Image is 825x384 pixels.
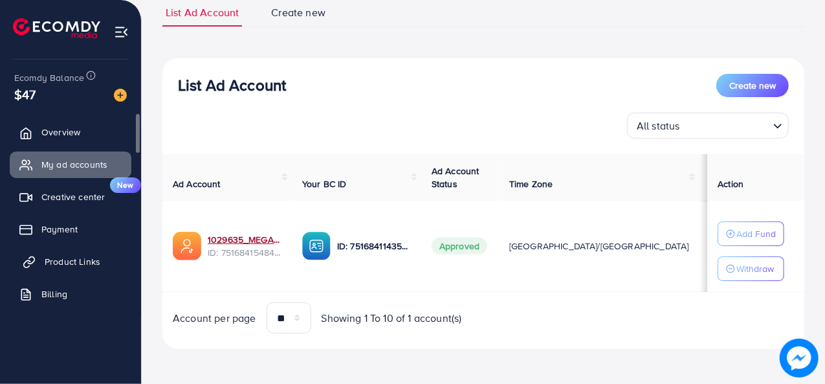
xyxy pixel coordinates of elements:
[780,339,819,378] img: image
[13,18,100,38] img: logo
[166,5,239,20] span: List Ad Account
[41,126,80,139] span: Overview
[41,223,78,236] span: Payment
[45,255,100,268] span: Product Links
[110,177,141,193] span: New
[173,177,221,190] span: Ad Account
[718,177,743,190] span: Action
[716,74,789,97] button: Create new
[736,226,776,242] p: Add Fund
[302,177,347,190] span: Your BC ID
[41,190,105,203] span: Creative center
[14,85,36,104] span: $47
[718,221,784,246] button: Add Fund
[10,249,131,275] a: Product Links
[271,5,325,20] span: Create new
[41,288,67,300] span: Billing
[10,184,131,210] a: Creative centerNew
[718,256,784,281] button: Withdraw
[178,76,286,95] h3: List Ad Account
[322,311,462,326] span: Showing 1 To 10 of 1 account(s)
[10,152,131,177] a: My ad accounts
[10,119,131,145] a: Overview
[627,113,789,139] div: Search for option
[509,177,553,190] span: Time Zone
[208,233,281,246] a: 1029635_MEGA BRIGHT_1750151074471
[729,79,776,92] span: Create new
[337,238,411,254] p: ID: 7516841143503241233
[173,311,256,326] span: Account per page
[14,71,84,84] span: Ecomdy Balance
[432,164,479,190] span: Ad Account Status
[736,261,774,277] p: Withdraw
[114,89,127,102] img: image
[173,232,201,260] img: ic-ads-acc.e4c84228.svg
[41,158,107,171] span: My ad accounts
[10,216,131,242] a: Payment
[432,238,487,254] span: Approved
[208,233,281,260] div: <span class='underline'>1029635_MEGA BRIGHT_1750151074471</span></br>7516841548454559760
[208,246,281,259] span: ID: 7516841548454559760
[114,25,129,40] img: menu
[684,114,768,135] input: Search for option
[302,232,331,260] img: ic-ba-acc.ded83a64.svg
[509,240,689,253] span: [GEOGRAPHIC_DATA]/[GEOGRAPHIC_DATA]
[634,117,683,135] span: All status
[10,281,131,307] a: Billing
